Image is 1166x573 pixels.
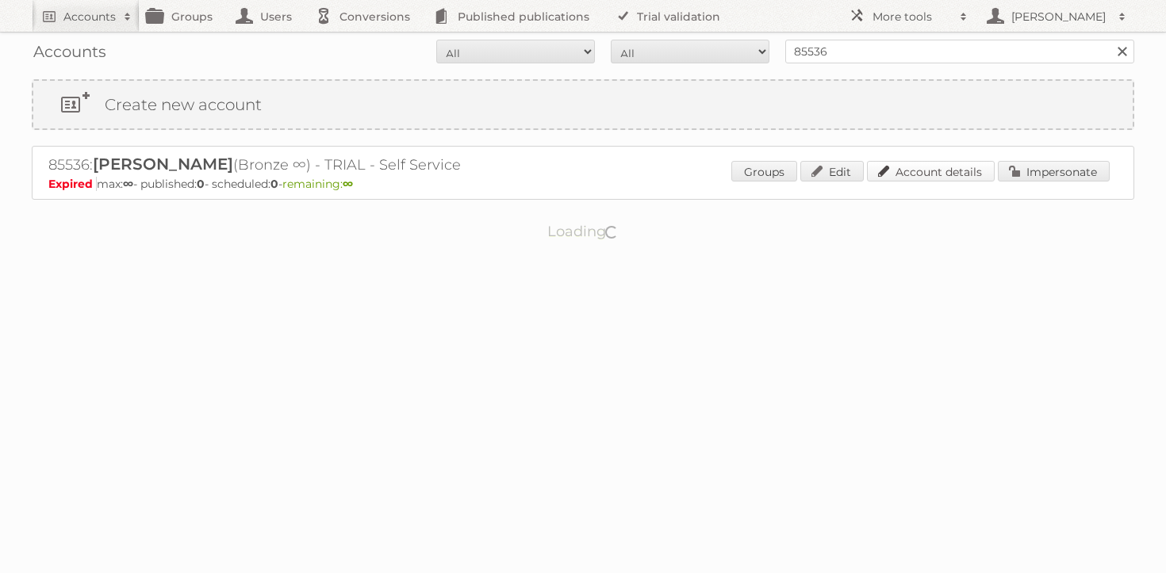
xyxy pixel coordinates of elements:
[33,81,1133,128] a: Create new account
[48,177,1118,191] p: max: - published: - scheduled: -
[497,216,669,247] p: Loading
[867,161,995,181] a: Account details
[282,177,353,191] span: remaining:
[123,177,133,191] strong: ∞
[1007,9,1110,25] h2: [PERSON_NAME]
[800,161,864,181] a: Edit
[197,177,205,191] strong: 0
[998,161,1110,181] a: Impersonate
[873,9,952,25] h2: More tools
[63,9,116,25] h2: Accounts
[48,155,604,175] h2: 85536: (Bronze ∞) - TRIAL - Self Service
[343,177,353,191] strong: ∞
[270,177,278,191] strong: 0
[93,155,233,174] span: [PERSON_NAME]
[731,161,797,181] a: Groups
[48,177,97,191] span: Expired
